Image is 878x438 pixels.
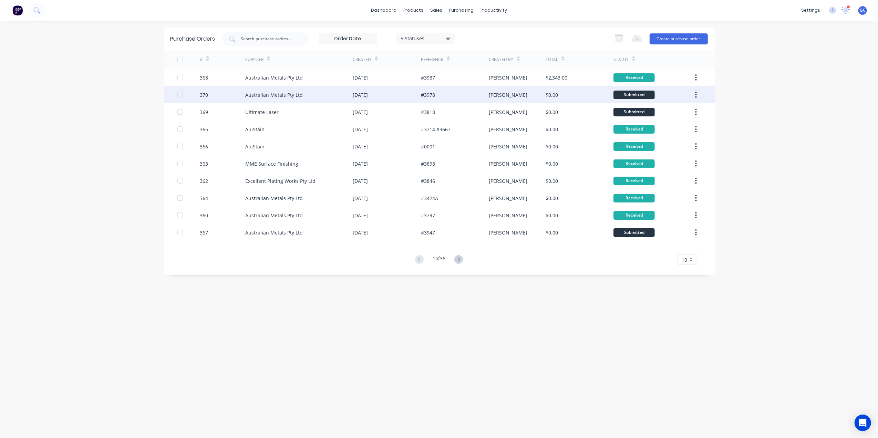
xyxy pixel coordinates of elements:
[401,35,450,42] div: 5 Statuses
[546,56,558,63] div: Total
[421,212,435,219] div: #3797
[613,194,655,202] div: Received
[546,126,558,133] div: $0.00
[245,160,298,167] div: MME Surface Finishing
[245,56,264,63] div: Supplier
[245,177,316,185] div: Excellent Plating Works Pty Ltd
[245,91,303,98] div: Australian Metals Pty Ltd
[546,177,558,185] div: $0.00
[546,195,558,202] div: $0.00
[421,177,435,185] div: #3846
[353,160,368,167] div: [DATE]
[353,56,371,63] div: Created
[489,212,527,219] div: [PERSON_NAME]
[245,212,303,219] div: Australian Metals Pty Ltd
[400,5,427,15] div: products
[245,143,265,150] div: AluStain
[546,108,558,116] div: $0.00
[489,108,527,116] div: [PERSON_NAME]
[245,126,265,133] div: AluStain
[353,229,368,236] div: [DATE]
[421,195,438,202] div: #3424A
[477,5,510,15] div: productivity
[200,195,208,202] div: 364
[855,415,871,431] div: Open Intercom Messenger
[353,143,368,150] div: [DATE]
[613,142,655,151] div: Received
[613,228,655,237] div: Submitted
[613,91,655,99] div: Submitted
[489,229,527,236] div: [PERSON_NAME]
[353,212,368,219] div: [DATE]
[319,34,377,44] input: Order Date
[200,91,208,98] div: 370
[353,91,368,98] div: [DATE]
[421,56,443,63] div: Reference
[546,91,558,98] div: $0.00
[427,5,446,15] div: sales
[421,74,435,81] div: #3937
[613,159,655,168] div: Received
[489,91,527,98] div: [PERSON_NAME]
[171,35,215,43] div: Purchase Orders
[200,212,208,219] div: 360
[421,160,435,167] div: #3898
[489,74,527,81] div: [PERSON_NAME]
[546,229,558,236] div: $0.00
[12,5,23,15] img: Factory
[421,143,435,150] div: #0001
[200,56,203,63] div: #
[433,255,445,265] div: 1 of 36
[489,160,527,167] div: [PERSON_NAME]
[421,229,435,236] div: #3947
[421,126,451,133] div: #3714 #3667
[446,5,477,15] div: purchasing
[613,56,629,63] div: Status
[546,74,567,81] div: $2,343.00
[798,5,824,15] div: settings
[489,195,527,202] div: [PERSON_NAME]
[245,195,303,202] div: Australian Metals Pty Ltd
[353,195,368,202] div: [DATE]
[489,56,513,63] div: Created By
[421,108,435,116] div: #3818
[353,177,368,185] div: [DATE]
[489,126,527,133] div: [PERSON_NAME]
[613,73,655,82] div: Received
[860,7,866,13] span: GC
[546,160,558,167] div: $0.00
[245,229,303,236] div: Australian Metals Pty Ltd
[421,91,435,98] div: #3978
[245,108,279,116] div: Ultimate Laser
[546,143,558,150] div: $0.00
[353,74,368,81] div: [DATE]
[546,212,558,219] div: $0.00
[489,143,527,150] div: [PERSON_NAME]
[200,229,208,236] div: 367
[200,108,208,116] div: 369
[240,35,298,42] input: Search purchase orders...
[613,177,655,185] div: Received
[200,126,208,133] div: 365
[368,5,400,15] a: dashboard
[200,177,208,185] div: 362
[200,74,208,81] div: 368
[245,74,303,81] div: Australian Metals Pty Ltd
[682,256,688,263] span: 10
[200,160,208,167] div: 363
[200,143,208,150] div: 366
[613,125,655,134] div: Received
[353,126,368,133] div: [DATE]
[613,211,655,220] div: Received
[489,177,527,185] div: [PERSON_NAME]
[613,108,655,116] div: Submitted
[650,33,708,44] button: Create purchase order
[353,108,368,116] div: [DATE]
